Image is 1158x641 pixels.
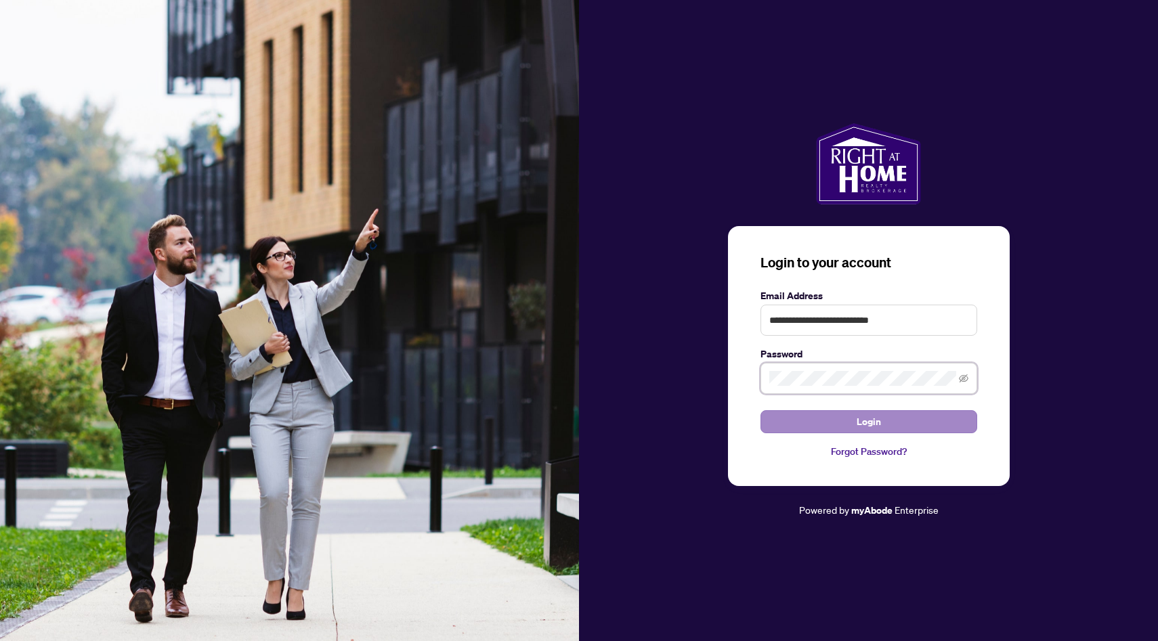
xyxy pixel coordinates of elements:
span: eye-invisible [959,374,968,383]
label: Password [760,347,977,361]
img: ma-logo [816,123,921,204]
span: Login [857,411,881,433]
button: Login [760,410,977,433]
span: Powered by [799,504,849,516]
a: Forgot Password? [760,444,977,459]
span: Enterprise [895,504,939,516]
h3: Login to your account [760,253,977,272]
label: Email Address [760,288,977,303]
a: myAbode [851,503,893,518]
